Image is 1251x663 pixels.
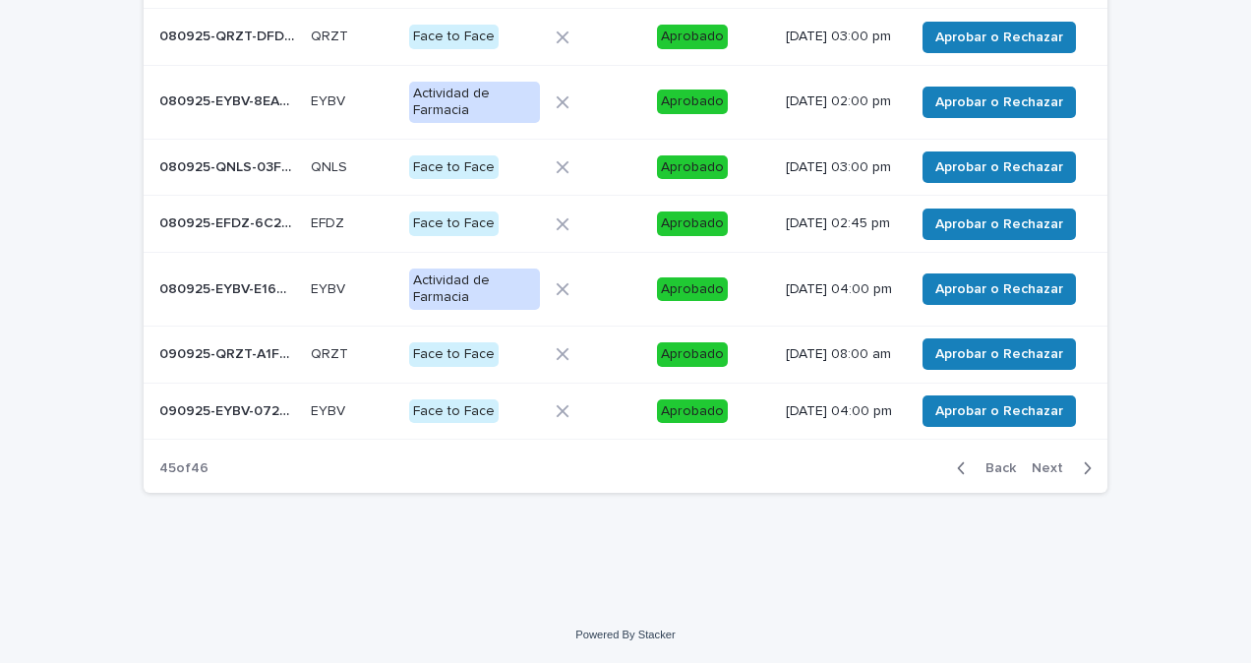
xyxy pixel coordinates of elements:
div: Aprobado [657,155,728,180]
button: Aprobar o Rechazar [923,273,1076,305]
span: Aprobar o Rechazar [935,157,1063,177]
div: Aprobado [657,211,728,236]
span: Aprobar o Rechazar [935,28,1063,47]
p: 080925-EFDZ-6C2DE4 [159,211,299,232]
p: EYBV [311,399,349,420]
p: [DATE] 08:00 am [786,346,899,363]
p: [DATE] 04:00 pm [786,403,899,420]
span: Aprobar o Rechazar [935,214,1063,234]
div: Actividad de Farmacia [409,269,540,310]
button: Aprobar o Rechazar [923,87,1076,118]
span: Aprobar o Rechazar [935,344,1063,364]
p: [DATE] 04:00 pm [786,281,899,298]
div: Aprobado [657,342,728,367]
a: Powered By Stacker [575,629,675,640]
tr: 080925-QNLS-03F6B0080925-QNLS-03F6B0 QNLSQNLS Face to FaceAprobado[DATE] 03:00 pmAprobar o Rechazar [144,139,1107,196]
div: Face to Face [409,211,499,236]
tr: 090925-EYBV-0725B9090925-EYBV-0725B9 EYBVEYBV Face to FaceAprobado[DATE] 04:00 pmAprobar o Rechazar [144,383,1107,440]
tr: 080925-EFDZ-6C2DE4080925-EFDZ-6C2DE4 EFDZEFDZ Face to FaceAprobado[DATE] 02:45 pmAprobar o Rechazar [144,196,1107,253]
div: Aprobado [657,90,728,114]
span: Aprobar o Rechazar [935,92,1063,112]
span: Aprobar o Rechazar [935,279,1063,299]
p: EYBV [311,277,349,298]
p: QRZT [311,342,352,363]
p: 080925-QRZT-DFDEF7 [159,25,299,45]
div: Face to Face [409,399,499,424]
div: Aprobado [657,25,728,49]
p: 090925-QRZT-A1F9B5 [159,342,299,363]
div: Aprobado [657,277,728,302]
p: [DATE] 03:00 pm [786,159,899,176]
p: 080925-EYBV-8EA5B1 [159,90,299,110]
p: 080925-QNLS-03F6B0 [159,155,299,176]
div: Actividad de Farmacia [409,82,540,123]
div: Aprobado [657,399,728,424]
div: Face to Face [409,342,499,367]
p: [DATE] 02:45 pm [786,215,899,232]
tr: 080925-EYBV-E16A73080925-EYBV-E16A73 EYBVEYBV Actividad de FarmaciaAprobado[DATE] 04:00 pmAprobar... [144,253,1107,327]
p: [DATE] 02:00 pm [786,93,899,110]
button: Aprobar o Rechazar [923,395,1076,427]
button: Next [1024,459,1107,477]
p: EYBV [311,90,349,110]
tr: 090925-QRZT-A1F9B5090925-QRZT-A1F9B5 QRZTQRZT Face to FaceAprobado[DATE] 08:00 amAprobar o Rechazar [144,326,1107,383]
div: Face to Face [409,155,499,180]
p: 080925-EYBV-E16A73 [159,277,299,298]
tr: 080925-QRZT-DFDEF7080925-QRZT-DFDEF7 QRZTQRZT Face to FaceAprobado[DATE] 03:00 pmAprobar o Rechazar [144,9,1107,66]
span: Next [1032,461,1075,475]
button: Aprobar o Rechazar [923,22,1076,53]
p: 45 of 46 [144,445,224,493]
tr: 080925-EYBV-8EA5B1080925-EYBV-8EA5B1 EYBVEYBV Actividad de FarmaciaAprobado[DATE] 02:00 pmAprobar... [144,65,1107,139]
span: Back [974,461,1016,475]
p: EFDZ [311,211,348,232]
p: QRZT [311,25,352,45]
p: [DATE] 03:00 pm [786,29,899,45]
span: Aprobar o Rechazar [935,401,1063,421]
div: Face to Face [409,25,499,49]
button: Aprobar o Rechazar [923,151,1076,183]
p: 090925-EYBV-0725B9 [159,399,299,420]
button: Aprobar o Rechazar [923,209,1076,240]
button: Back [941,459,1024,477]
p: QNLS [311,155,351,176]
button: Aprobar o Rechazar [923,338,1076,370]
